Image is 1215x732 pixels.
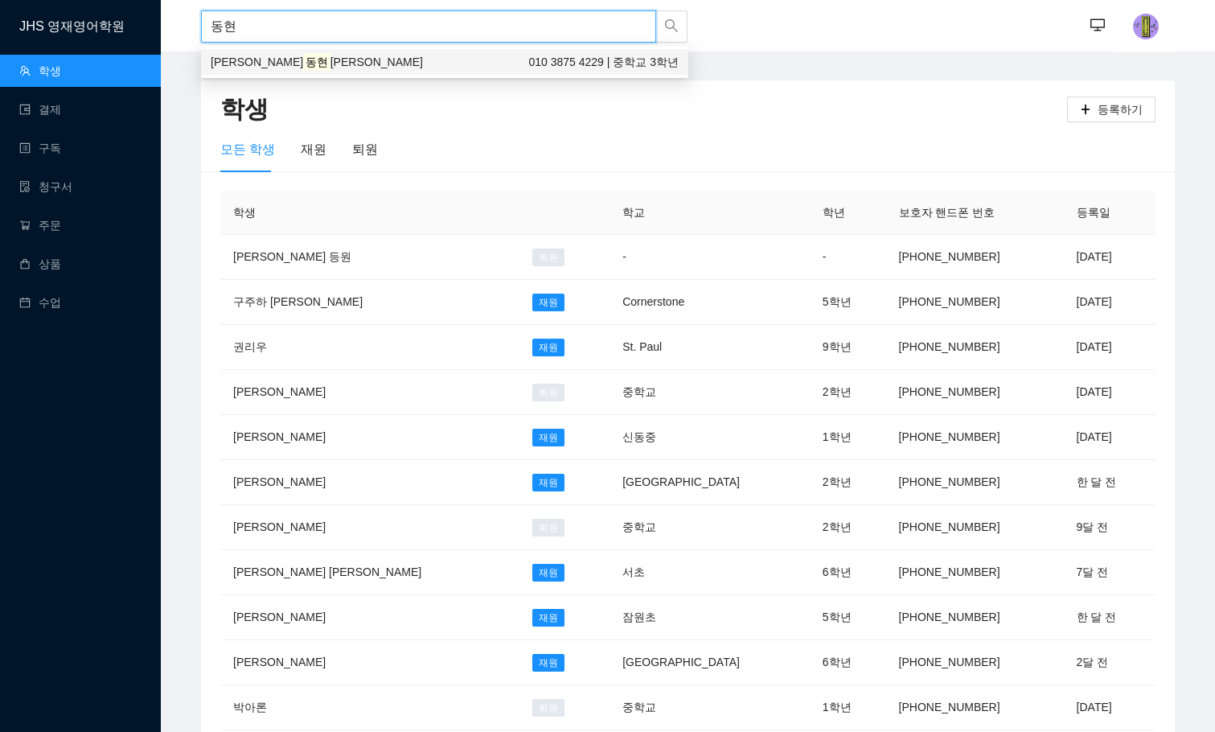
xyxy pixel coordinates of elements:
[220,460,519,505] td: [PERSON_NAME]
[211,56,303,68] span: [PERSON_NAME]
[886,640,1064,685] td: [PHONE_NUMBER]
[886,415,1064,460] td: [PHONE_NUMBER]
[220,139,275,159] div: 모든 학생
[220,93,1067,126] h2: 학생
[1080,104,1091,117] span: plus
[19,219,61,232] a: shopping-cart주문
[610,235,810,280] td: -
[303,53,330,71] mark: 동현
[201,10,656,43] input: 학생명 또는 보호자 핸드폰번호로 검색하세요
[1067,97,1155,122] button: plus등록하기
[610,415,810,460] td: 신동중
[610,505,810,550] td: 중학교
[610,325,810,370] td: St. Paul
[886,280,1064,325] td: [PHONE_NUMBER]
[610,595,810,640] td: 잠원초
[810,280,886,325] td: 5학년
[532,564,564,582] span: 재원
[1064,191,1155,235] th: 등록일
[532,519,564,537] span: 퇴원
[610,191,810,235] th: 학교
[1064,550,1155,595] td: 7달 전
[1064,505,1155,550] td: 9달 전
[886,235,1064,280] td: [PHONE_NUMBER]
[220,685,519,730] td: 박아론
[810,685,886,730] td: 1학년
[610,280,810,325] td: Cornerstone
[301,139,326,159] div: 재원
[19,142,61,154] a: profile구독
[810,460,886,505] td: 2학년
[532,609,564,627] span: 재원
[886,325,1064,370] td: [PHONE_NUMBER]
[1082,10,1114,42] button: desktop
[610,640,810,685] td: [GEOGRAPHIC_DATA]
[220,325,519,370] td: 권리우
[1064,595,1155,640] td: 한 달 전
[886,370,1064,415] td: [PHONE_NUMBER]
[532,384,564,401] span: 퇴원
[1064,460,1155,505] td: 한 달 전
[810,550,886,595] td: 6학년
[810,235,886,280] td: -
[532,249,564,266] span: 퇴원
[330,56,423,68] span: [PERSON_NAME]
[1064,640,1155,685] td: 2달 전
[532,654,564,672] span: 재원
[1098,101,1143,118] span: 등록하기
[810,415,886,460] td: 1학년
[19,296,61,309] a: calendar수업
[1064,235,1155,280] td: [DATE]
[532,429,564,446] span: 재원
[220,235,519,280] td: [PERSON_NAME] 등원
[1090,18,1105,35] span: desktop
[886,505,1064,550] td: [PHONE_NUMBER]
[610,460,810,505] td: [GEOGRAPHIC_DATA]
[220,595,519,640] td: [PERSON_NAME]
[610,370,810,415] td: 중학교
[810,505,886,550] td: 2학년
[532,699,564,717] span: 퇴원
[19,64,61,77] a: team학생
[886,460,1064,505] td: [PHONE_NUMBER]
[1064,280,1155,325] td: [DATE]
[664,19,679,35] span: search
[220,415,519,460] td: [PERSON_NAME]
[886,191,1064,235] th: 보호자 핸드폰 번호
[810,325,886,370] td: 9학년
[1064,325,1155,370] td: [DATE]
[1064,370,1155,415] td: [DATE]
[810,640,886,685] td: 6학년
[19,257,61,270] a: shopping상품
[610,550,810,595] td: 서초
[19,103,61,116] a: wallet결제
[886,595,1064,640] td: [PHONE_NUMBER]
[1133,14,1159,39] img: photo.jpg
[1064,415,1155,460] td: [DATE]
[886,550,1064,595] td: [PHONE_NUMBER]
[220,280,519,325] td: 구주하 [PERSON_NAME]
[528,56,603,68] span: 010 3875 4229
[528,53,679,71] span: | 중학교 3학년
[220,505,519,550] td: [PERSON_NAME]
[532,474,564,491] span: 재원
[220,370,519,415] td: [PERSON_NAME]
[532,339,564,356] span: 재원
[352,139,378,159] div: 퇴원
[19,180,72,193] a: file-done청구서
[220,550,519,595] td: [PERSON_NAME] [PERSON_NAME]
[810,370,886,415] td: 2학년
[220,640,519,685] td: [PERSON_NAME]
[655,10,688,43] button: search
[810,595,886,640] td: 5학년
[532,294,564,311] span: 재원
[1064,685,1155,730] td: [DATE]
[610,685,810,730] td: 중학교
[810,191,886,235] th: 학년
[220,191,519,235] th: 학생
[886,685,1064,730] td: [PHONE_NUMBER]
